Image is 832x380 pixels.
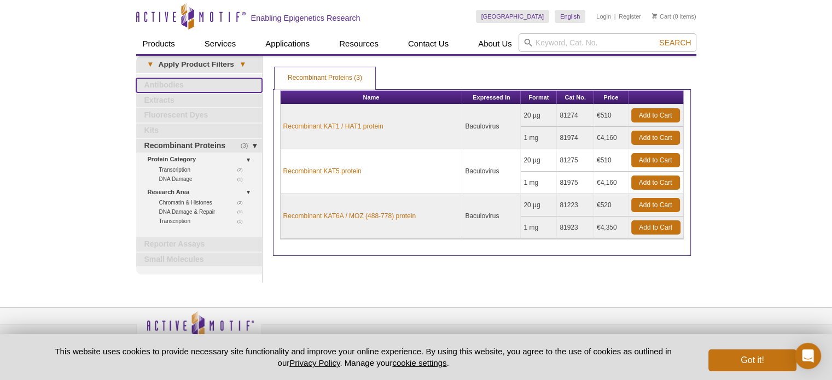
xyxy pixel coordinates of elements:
th: Cat No. [557,91,594,104]
span: (1) [237,217,249,226]
td: €510 [594,104,629,127]
a: (3)Recombinant Proteins [136,139,262,153]
th: Price [594,91,629,104]
td: 20 µg [521,194,557,217]
a: Kits [136,124,262,138]
a: Reporter Assays [136,237,262,252]
button: Got it! [708,349,796,371]
p: This website uses cookies to provide necessary site functionality and improve your online experie... [36,346,691,369]
td: 1 mg [521,217,557,239]
span: (1) [237,174,249,184]
a: [GEOGRAPHIC_DATA] [476,10,550,23]
td: Baculovirus [462,194,521,239]
span: (1) [237,207,249,217]
a: Login [596,13,611,20]
td: 1 mg [521,172,557,194]
a: Products [136,33,182,54]
table: Click to Verify - This site chose Symantec SSL for secure e-commerce and confidential communicati... [574,327,656,351]
span: Search [659,38,691,47]
div: Open Intercom Messenger [795,343,821,369]
span: ▾ [234,60,251,69]
a: Recombinant KAT5 protein [283,166,362,176]
a: (1)Transcription [159,217,249,226]
a: (1)DNA Damage & Repair [159,207,249,217]
a: (1)DNA Damage [159,174,249,184]
a: (2)Transcription [159,165,249,174]
td: 81975 [557,172,594,194]
td: 20 µg [521,104,557,127]
button: Search [656,38,694,48]
a: Add to Cart [631,108,680,122]
span: (3) [241,139,254,153]
th: Name [281,91,463,104]
img: Active Motif, [136,308,262,352]
a: Extracts [136,93,262,108]
td: €520 [594,194,629,217]
span: (2) [237,165,249,174]
a: Cart [652,13,671,20]
a: Contact Us [402,33,455,54]
span: (2) [237,198,249,207]
li: | [614,10,616,23]
td: €510 [594,149,629,172]
a: Resources [333,33,385,54]
a: Services [198,33,243,54]
a: (2)Chromatin & Histones [159,198,249,207]
th: Expressed In [462,91,521,104]
input: Keyword, Cat. No. [519,33,696,52]
a: Small Molecules [136,253,262,267]
a: Add to Cart [631,153,680,167]
td: 81274 [557,104,594,127]
li: (0 items) [652,10,696,23]
button: cookie settings [392,358,446,367]
td: Baculovirus [462,104,521,149]
a: Add to Cart [631,176,680,190]
a: Add to Cart [631,220,680,235]
td: 81923 [557,217,594,239]
td: 81275 [557,149,594,172]
td: €4,350 [594,217,629,239]
a: About Us [472,33,519,54]
th: Format [521,91,557,104]
img: Your Cart [652,13,657,19]
td: 81974 [557,127,594,149]
a: Recombinant Proteins (3) [275,67,375,89]
a: Register [619,13,641,20]
a: Privacy Policy [289,358,340,367]
span: ▾ [142,60,159,69]
a: Protein Category [148,154,255,165]
a: Recombinant KAT1 / HAT1 protein [283,121,383,131]
a: Add to Cart [631,131,680,145]
a: Add to Cart [631,198,680,212]
td: 1 mg [521,127,557,149]
a: Fluorescent Dyes [136,108,262,122]
a: English [555,10,585,23]
a: Antibodies [136,78,262,92]
a: Research Area [148,186,255,198]
a: Applications [259,33,316,54]
td: €4,160 [594,127,629,149]
td: €4,160 [594,172,629,194]
td: 81223 [557,194,594,217]
a: Recombinant KAT6A / MOZ (488-778) protein [283,211,416,221]
td: Baculovirus [462,149,521,194]
a: ▾Apply Product Filters▾ [136,56,262,73]
h2: Enabling Epigenetics Research [251,13,360,23]
td: 20 µg [521,149,557,172]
